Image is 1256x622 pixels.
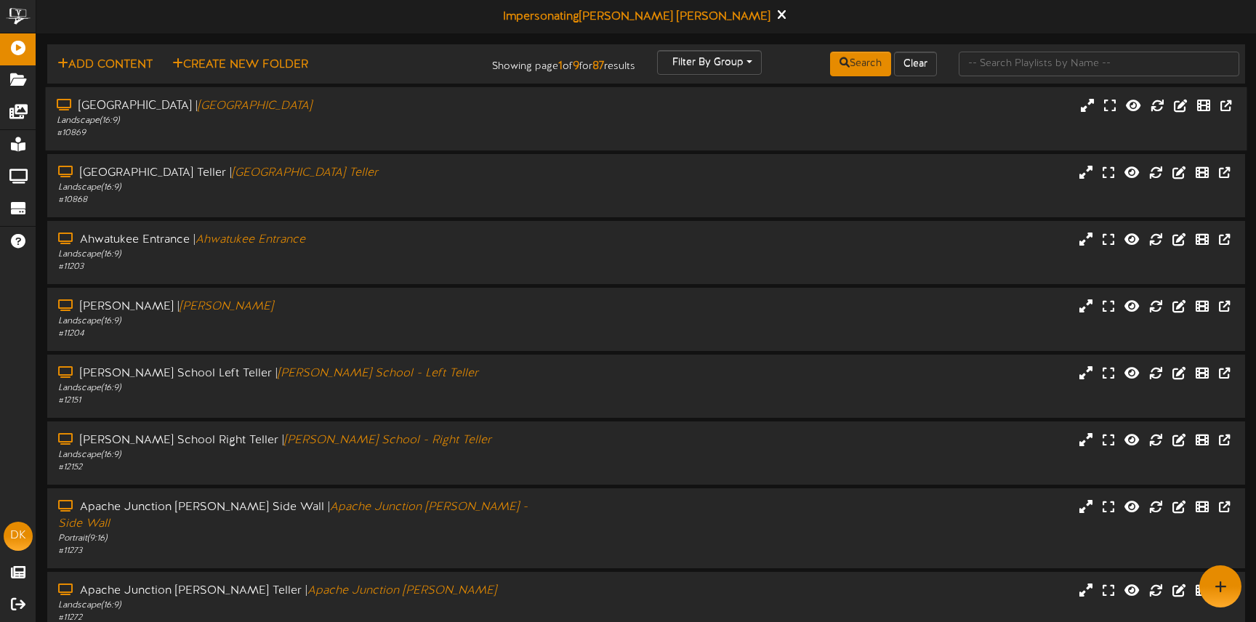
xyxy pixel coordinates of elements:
[573,60,579,73] strong: 9
[58,533,536,545] div: Portrait ( 9:16 )
[58,599,536,612] div: Landscape ( 16:9 )
[58,165,536,182] div: [GEOGRAPHIC_DATA] Teller |
[278,367,478,380] i: [PERSON_NAME] School - Left Teller
[58,395,536,407] div: # 12151
[57,98,536,115] div: [GEOGRAPHIC_DATA] |
[53,56,157,74] button: Add Content
[232,166,378,179] i: [GEOGRAPHIC_DATA] Teller
[58,382,536,395] div: Landscape ( 16:9 )
[58,194,536,206] div: # 10868
[959,52,1239,76] input: -- Search Playlists by Name --
[58,328,536,340] div: # 11204
[445,50,646,75] div: Showing page of for results
[4,522,33,551] div: DK
[58,365,536,382] div: [PERSON_NAME] School Left Teller |
[558,60,563,73] strong: 1
[894,52,937,76] button: Clear
[58,499,536,533] div: Apache Junction [PERSON_NAME] Side Wall |
[196,233,305,246] i: Ahwatukee Entrance
[657,50,762,75] button: Filter By Group
[58,583,536,599] div: Apache Junction [PERSON_NAME] Teller |
[58,182,536,194] div: Landscape ( 16:9 )
[592,60,604,73] strong: 87
[284,434,491,447] i: [PERSON_NAME] School - Right Teller
[198,100,311,113] i: [GEOGRAPHIC_DATA]
[58,449,536,461] div: Landscape ( 16:9 )
[830,52,891,76] button: Search
[58,315,536,328] div: Landscape ( 16:9 )
[58,461,536,474] div: # 12152
[57,115,536,127] div: Landscape ( 16:9 )
[307,584,496,597] i: Apache Junction [PERSON_NAME]
[58,249,536,261] div: Landscape ( 16:9 )
[58,545,536,557] div: # 11273
[180,300,273,313] i: [PERSON_NAME]
[58,261,536,273] div: # 11203
[58,232,536,249] div: Ahwatukee Entrance |
[57,127,536,140] div: # 10869
[58,432,536,449] div: [PERSON_NAME] School Right Teller |
[58,299,536,315] div: [PERSON_NAME] |
[168,56,313,74] button: Create New Folder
